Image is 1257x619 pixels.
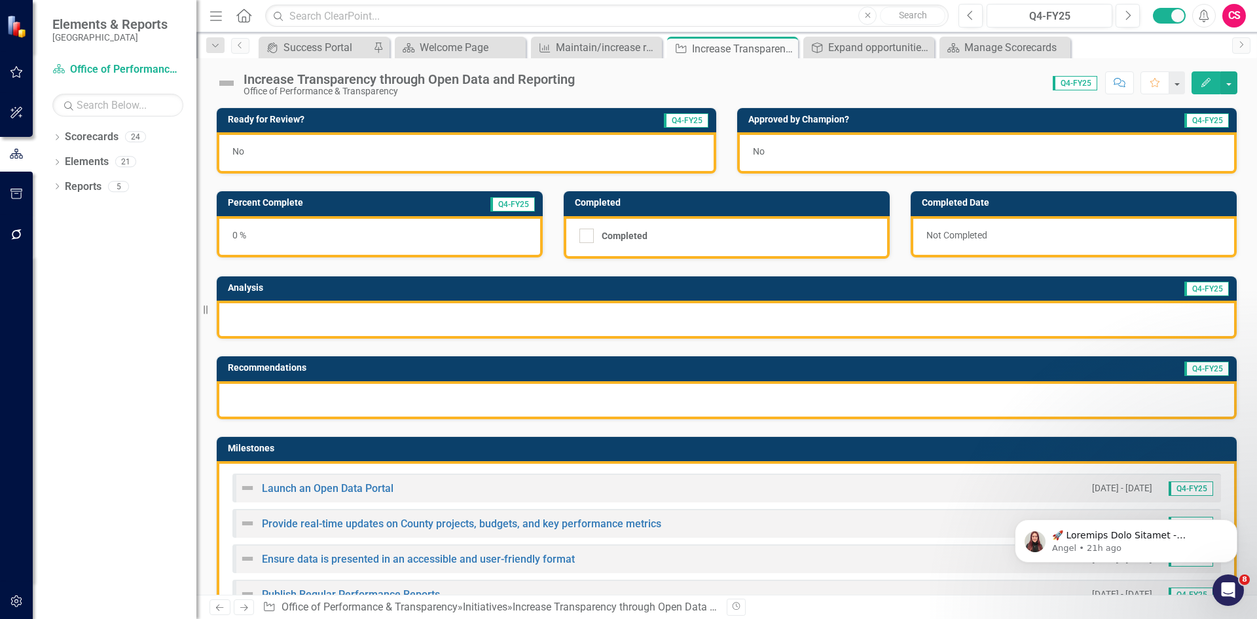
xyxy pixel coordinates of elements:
[240,586,255,602] img: Not Defined
[244,86,575,96] div: Office of Performance & Transparency
[57,50,226,62] p: Message from Angel, sent 21h ago
[65,130,118,145] a: Scorecards
[1239,574,1250,585] span: 8
[1184,282,1229,296] span: Q4-FY25
[228,363,861,373] h3: Recommendations
[964,39,1067,56] div: Manage Scorecards
[534,39,659,56] a: Maintain/increase residents’ overall trust in the County government (measured by annual community...
[1222,4,1246,28] button: CS
[995,492,1257,584] iframe: Intercom notifications message
[922,198,1230,208] h3: Completed Date
[228,198,420,208] h3: Percent Complete
[911,216,1237,257] div: Not Completed
[556,39,659,56] div: Maintain/increase residents’ overall trust in the County government (measured by annual community...
[232,146,244,157] span: No
[664,113,708,128] span: Q4-FY25
[262,39,370,56] a: Success Portal
[807,39,931,56] a: Expand opportunities for community input and access to information to promote awareness and under...
[748,115,1080,124] h3: Approved by Champion?
[65,179,101,195] a: Reports
[262,482,393,495] a: Launch an Open Data Portal
[65,155,109,170] a: Elements
[1169,588,1213,602] span: Q4-FY25
[115,157,136,168] div: 21
[263,600,717,615] div: » »
[6,14,29,38] img: ClearPoint Strategy
[692,41,795,57] div: Increase Transparency through Open Data and Reporting
[265,5,949,28] input: Search ClearPoint...
[228,115,529,124] h3: Ready for Review?
[282,601,458,613] a: Office of Performance & Transparency
[52,32,168,43] small: [GEOGRAPHIC_DATA]
[880,7,945,25] button: Search
[52,94,183,117] input: Search Below...
[420,39,522,56] div: Welcome Page
[1184,113,1229,128] span: Q4-FY25
[828,39,931,56] div: Expand opportunities for community input and access to information to promote awareness and under...
[125,132,146,143] div: 24
[991,9,1108,24] div: Q4-FY25
[262,517,661,530] a: Provide real-time updates on County projects, budgets, and key performance metrics
[283,39,370,56] div: Success Portal
[943,39,1067,56] a: Manage Scorecards
[575,198,883,208] h3: Completed
[490,197,535,212] span: Q4-FY25
[1184,362,1229,376] span: Q4-FY25
[108,181,129,192] div: 5
[1092,588,1152,601] small: [DATE] - [DATE]
[513,601,774,613] div: Increase Transparency through Open Data and Reporting
[987,4,1112,28] button: Q4-FY25
[398,39,522,56] a: Welcome Page
[216,73,237,94] img: Not Defined
[1212,574,1244,606] iframe: Intercom live chat
[463,601,507,613] a: Initiatives
[1169,481,1213,496] span: Q4-FY25
[52,16,168,32] span: Elements & Reports
[228,283,665,293] h3: Analysis
[899,10,927,20] span: Search
[244,72,575,86] div: Increase Transparency through Open Data and Reporting
[52,62,183,77] a: Office of Performance & Transparency
[262,553,575,565] a: Ensure data is presented in an accessible and user-friendly format
[753,146,765,157] span: No
[1053,76,1097,90] span: Q4-FY25
[240,480,255,496] img: Not Defined
[217,216,543,257] div: 0 %
[1092,482,1152,495] small: [DATE] - [DATE]
[240,551,255,567] img: Not Defined
[240,516,255,531] img: Not Defined
[228,443,1230,453] h3: Milestones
